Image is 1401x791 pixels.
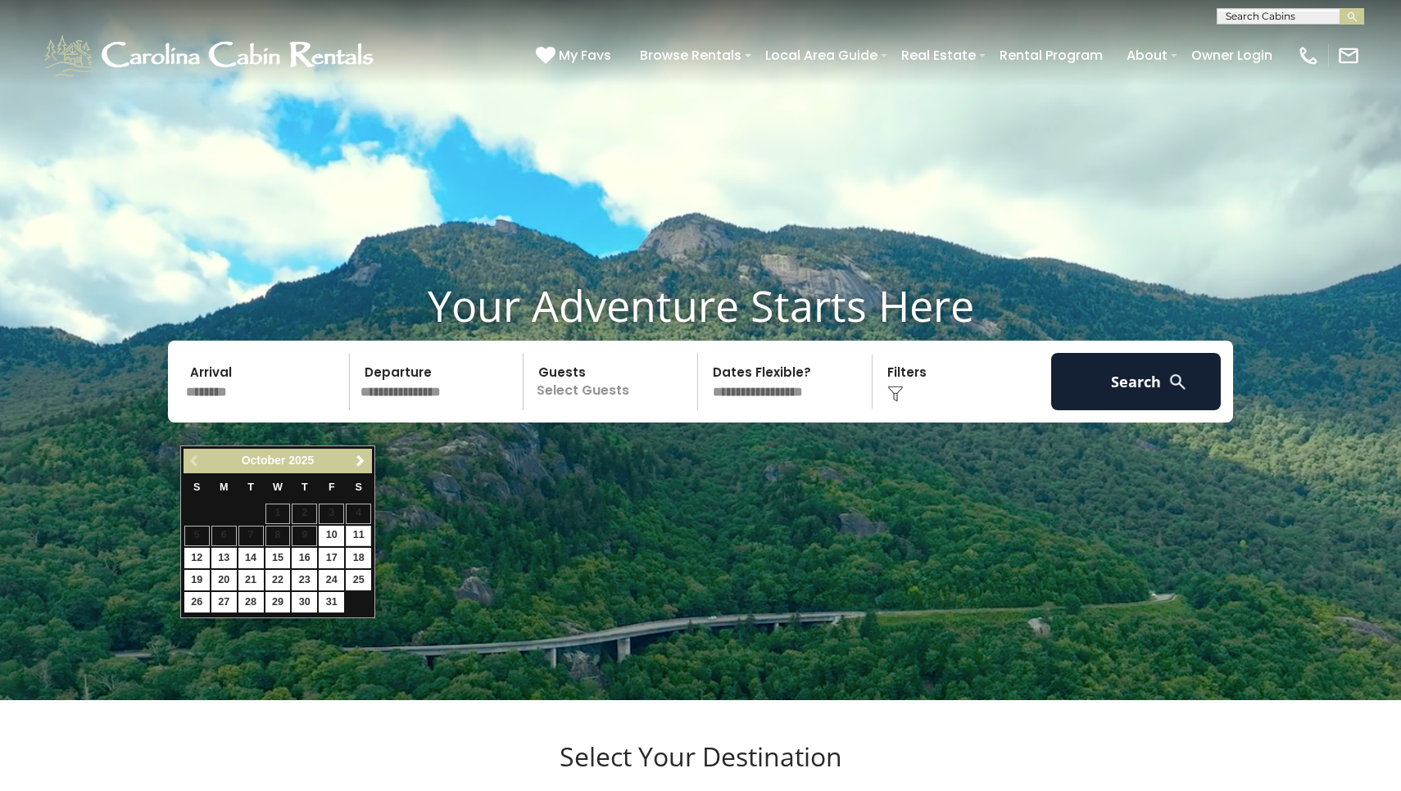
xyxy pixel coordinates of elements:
p: Select Guests [528,353,697,410]
span: 2025 [288,454,314,467]
img: filter--v1.png [887,386,904,402]
a: 25 [346,570,371,590]
a: 17 [319,548,344,568]
a: 19 [184,570,210,590]
span: October [242,454,286,467]
span: Next [354,454,367,468]
a: 31 [319,592,344,612]
span: Friday [329,481,335,493]
a: Local Area Guide [757,41,886,70]
a: 24 [319,570,344,590]
span: My Favs [559,45,611,66]
img: White-1-1-2.png [41,31,381,80]
a: 27 [211,592,237,612]
a: 15 [265,548,291,568]
a: Owner Login [1183,41,1281,70]
a: 28 [238,592,264,612]
a: 16 [292,548,317,568]
a: 14 [238,548,264,568]
a: Rental Program [991,41,1111,70]
img: phone-regular-white.png [1297,44,1320,67]
span: Thursday [302,481,308,493]
a: 30 [292,592,317,612]
span: Monday [220,481,229,493]
img: mail-regular-white.png [1337,44,1360,67]
h1: Your Adventure Starts Here [12,280,1389,331]
a: 13 [211,548,237,568]
a: 29 [265,592,291,612]
a: Browse Rentals [632,41,750,70]
a: 26 [184,592,210,612]
a: 23 [292,570,317,590]
a: My Favs [536,45,615,66]
button: Search [1051,353,1221,410]
span: Tuesday [247,481,254,493]
a: 11 [346,526,371,546]
a: Real Estate [893,41,984,70]
a: 18 [346,548,371,568]
a: 12 [184,548,210,568]
a: 10 [319,526,344,546]
a: 22 [265,570,291,590]
a: Next [350,451,370,472]
img: search-regular-white.png [1167,372,1188,392]
a: 21 [238,570,264,590]
span: Saturday [356,481,362,493]
a: 20 [211,570,237,590]
span: Sunday [193,481,200,493]
span: Wednesday [273,481,283,493]
a: About [1118,41,1176,70]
